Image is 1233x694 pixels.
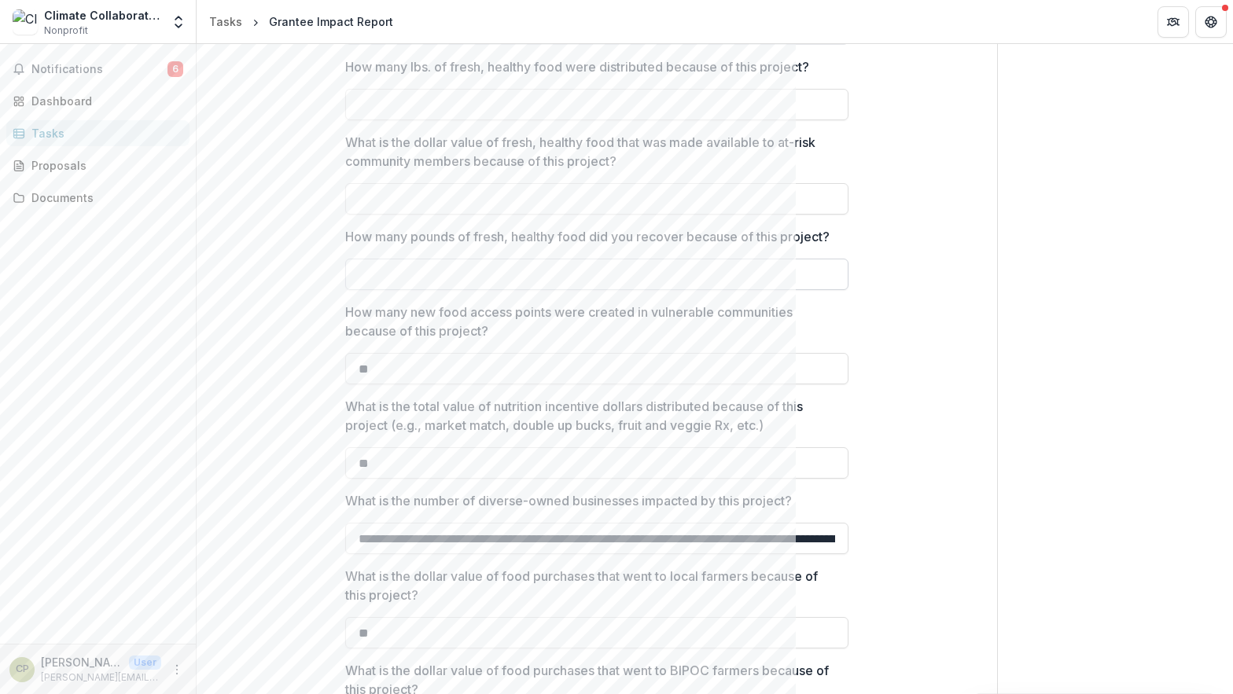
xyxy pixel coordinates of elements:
p: What is the dollar value of food purchases that went to local farmers because of this project? [345,567,839,604]
a: Proposals [6,152,190,178]
p: [PERSON_NAME][EMAIL_ADDRESS][DOMAIN_NAME] [41,670,161,685]
p: User [129,655,161,670]
a: Tasks [203,10,248,33]
div: Tasks [31,125,177,141]
div: Dashboard [31,93,177,109]
button: Partners [1158,6,1189,38]
span: 6 [167,61,183,77]
button: Get Help [1195,6,1227,38]
div: Courtney Pineau [16,664,29,674]
div: Grantee Impact Report [269,13,393,30]
img: Climate Collaborative [13,9,38,35]
div: Documents [31,189,177,206]
p: How many pounds of fresh, healthy food did you recover because of this project? [345,227,830,246]
p: How many lbs. of fresh, healthy food were distributed because of this project? [345,57,809,76]
a: Documents [6,185,190,211]
div: Tasks [209,13,242,30]
a: Dashboard [6,88,190,114]
button: Open entity switcher [167,6,190,38]
a: Tasks [6,120,190,146]
div: Proposals [31,157,177,174]
button: More [167,660,186,679]
button: Notifications6 [6,57,190,82]
p: What is the total value of nutrition incentive dollars distributed because of this project (e.g.,... [345,397,839,435]
p: [PERSON_NAME] [41,654,123,670]
span: Nonprofit [44,24,88,38]
p: How many new food access points were created in vulnerable communities because of this project? [345,303,839,340]
p: What is the number of diverse-owned businesses impacted by this project? [345,491,792,510]
span: Notifications [31,63,167,76]
div: Climate Collaborative [44,7,161,24]
p: What is the dollar value of fresh, healthy food that was made available to at-risk community memb... [345,133,839,171]
nav: breadcrumb [203,10,399,33]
